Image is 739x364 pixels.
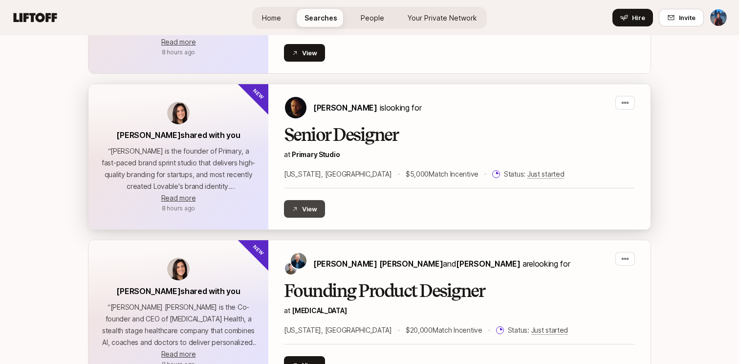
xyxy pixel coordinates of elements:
span: September 17, 2025 10:07am [162,205,195,212]
p: $5,000 Match Incentive [406,168,478,180]
img: David Deng [285,263,297,274]
p: are looking for [313,257,570,270]
p: “ [PERSON_NAME] [PERSON_NAME] is the Co-founder and CEO of [MEDICAL_DATA] Health, a stealth stage... [100,301,257,348]
button: View [284,200,325,218]
span: [PERSON_NAME] [313,103,377,113]
button: Read more [161,192,196,204]
img: Sagan Schultz [291,253,306,269]
img: Nicholas Pattison [285,97,306,118]
p: [US_STATE], [GEOGRAPHIC_DATA] [284,168,392,180]
span: [PERSON_NAME] shared with you [116,286,240,296]
img: Dhruvil Shah [710,9,727,26]
img: avatar-url [167,102,190,124]
button: Invite [659,9,704,26]
div: New [237,224,285,272]
h2: Founding Product Designer [284,281,635,301]
span: Home [262,13,281,23]
span: Invite [679,13,696,23]
p: $20,000 Match Incentive [406,324,482,336]
span: People [361,13,384,23]
a: Primary Studio [292,150,340,159]
p: Status: [504,168,564,180]
p: Status: [508,324,568,336]
span: and [443,259,520,269]
img: avatar-url [167,258,190,280]
p: is looking for [313,101,421,114]
span: [MEDICAL_DATA] [292,306,347,315]
span: September 17, 2025 10:07am [162,48,195,56]
span: Your Private Network [408,13,477,23]
p: at [284,149,635,160]
span: [PERSON_NAME] [456,259,520,269]
p: [US_STATE], [GEOGRAPHIC_DATA] [284,324,392,336]
button: Hire [612,9,653,26]
button: Read more [161,36,196,48]
a: Home [254,9,289,27]
a: People [353,9,392,27]
span: Read more [161,38,196,46]
div: New [237,68,285,116]
button: View [284,44,325,62]
button: Read more [161,348,196,360]
span: Just started [531,326,568,335]
span: Searches [304,13,337,23]
h2: Senior Designer [284,125,635,145]
span: Just started [527,170,565,179]
span: [PERSON_NAME] [PERSON_NAME] [313,259,443,269]
a: Searches [297,9,345,27]
p: at [284,305,635,317]
span: Read more [161,194,196,202]
p: “ [PERSON_NAME] is the founder of Primary, a fast-paced brand sprint studio that delivers high-qu... [100,145,257,192]
span: Hire [632,13,645,23]
span: [PERSON_NAME] shared with you [116,130,240,140]
a: Your Private Network [400,9,485,27]
span: Read more [161,350,196,358]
